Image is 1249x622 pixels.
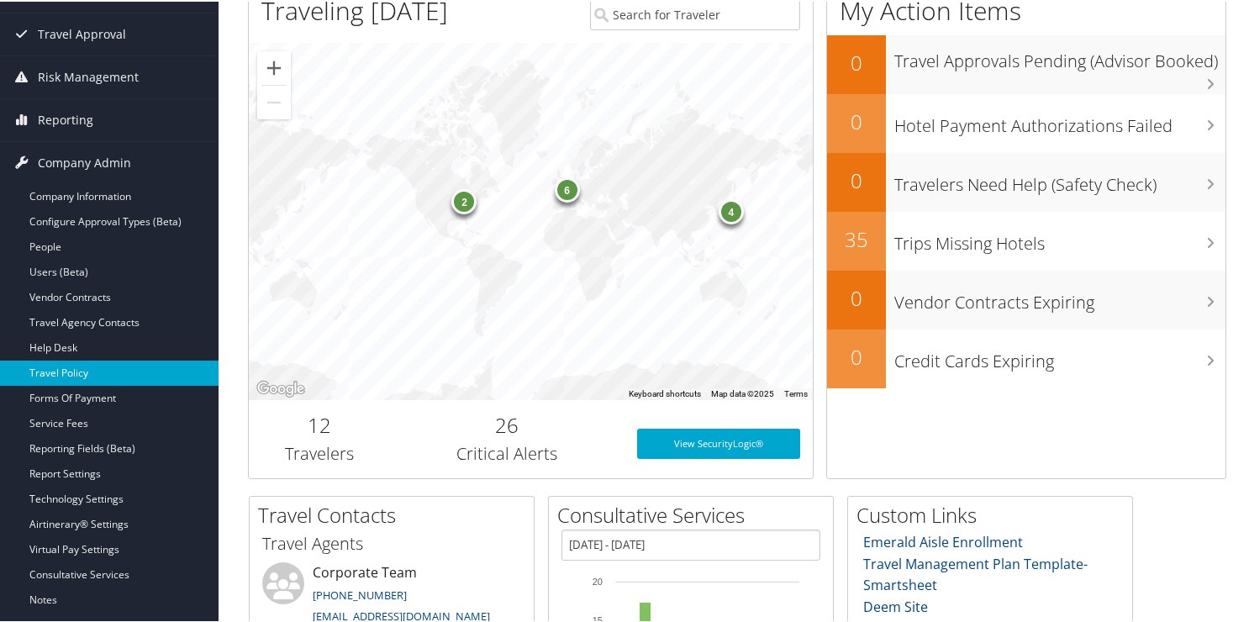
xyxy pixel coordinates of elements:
[827,341,886,370] h2: 0
[863,596,928,614] a: Deem Site
[827,282,886,311] h2: 0
[711,387,774,397] span: Map data ©2025
[863,553,1088,593] a: Travel Management Plan Template- Smartsheet
[894,281,1225,313] h3: Vendor Contracts Expiring
[637,427,800,457] a: View SecurityLogic®
[38,140,131,182] span: Company Admin
[403,440,612,464] h3: Critical Alerts
[555,175,580,200] div: 6
[253,377,308,398] img: Google
[894,340,1225,372] h3: Credit Cards Expiring
[856,499,1132,528] h2: Custom Links
[827,92,1225,151] a: 0Hotel Payment Authorizations Failed
[784,387,808,397] a: Terms (opens in new tab)
[894,163,1225,195] h3: Travelers Need Help (Safety Check)
[827,165,886,193] h2: 0
[827,34,1225,92] a: 0Travel Approvals Pending (Advisor Booked)
[827,151,1225,210] a: 0Travelers Need Help (Safety Check)
[827,224,886,252] h2: 35
[827,106,886,134] h2: 0
[863,531,1023,550] a: Emerald Aisle Enrollment
[262,530,521,554] h3: Travel Agents
[258,499,534,528] h2: Travel Contacts
[38,12,126,54] span: Travel Approval
[894,40,1225,71] h3: Travel Approvals Pending (Advisor Booked)
[827,210,1225,269] a: 35Trips Missing Hotels
[719,198,744,223] div: 4
[253,377,308,398] a: Open this area in Google Maps (opens a new window)
[257,84,291,118] button: Zoom out
[313,586,407,601] a: [PHONE_NUMBER]
[827,47,886,76] h2: 0
[403,409,612,438] h2: 26
[38,98,93,140] span: Reporting
[38,55,139,97] span: Risk Management
[313,607,490,622] a: [EMAIL_ADDRESS][DOMAIN_NAME]
[894,222,1225,254] h3: Trips Missing Hotels
[257,50,291,83] button: Zoom in
[261,409,377,438] h2: 12
[827,328,1225,387] a: 0Credit Cards Expiring
[894,104,1225,136] h3: Hotel Payment Authorizations Failed
[593,575,603,585] tspan: 20
[629,387,701,398] button: Keyboard shortcuts
[261,440,377,464] h3: Travelers
[452,187,477,212] div: 2
[827,269,1225,328] a: 0Vendor Contracts Expiring
[557,499,833,528] h2: Consultative Services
